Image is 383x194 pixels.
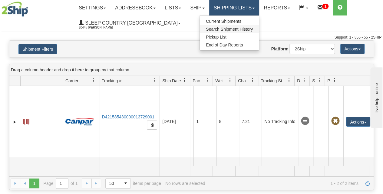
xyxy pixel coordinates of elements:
[109,180,117,186] span: 50
[74,15,185,31] a: Sleep Country [GEOGRAPHIC_DATA] 2044 / [PERSON_NAME]
[2,35,381,40] div: Support: 1 - 855 - 55 - 2SHIP
[209,0,259,15] a: Shipping lists
[206,19,241,24] span: Current Shipments
[56,179,68,188] input: Page 1
[162,78,181,84] span: Ship Date
[262,86,298,157] td: No Tracking Info
[200,25,259,33] a: Search Shipment History
[44,178,78,189] span: Page of 1
[160,86,190,157] td: [DATE]
[322,4,329,9] sup: 1
[271,46,289,52] label: Platform
[202,75,213,86] a: Packages filter column settings
[65,118,94,125] img: 14 - Canpar
[79,25,124,31] span: 2044 / [PERSON_NAME]
[239,86,262,157] td: 7.21
[29,179,39,188] span: Page 1
[209,181,358,186] span: 1 - 2 of 2 items
[363,179,372,188] a: Refresh
[12,119,18,125] a: Expand
[18,44,57,54] button: Shipment Filters
[2,2,28,17] img: logo2044.jpg
[200,41,259,49] a: End of Day Reports
[193,78,205,84] span: Packages
[165,181,205,186] div: No rows are selected
[147,121,157,130] button: Copy to clipboard
[238,78,251,84] span: Charge
[329,75,340,86] a: Pickup Status filter column settings
[215,78,228,84] span: Weight
[193,86,216,157] td: 1
[225,75,235,86] a: Weight filter column settings
[312,78,317,84] span: Shipment Issues
[9,64,374,76] div: grid grouping header
[5,5,56,10] div: live help - online
[284,75,294,86] a: Tracking Status filter column settings
[186,0,209,15] a: Ship
[121,179,130,188] span: select
[65,78,78,84] span: Carrier
[192,86,193,157] td: Sleep Country [GEOGRAPHIC_DATA] Shipping department [GEOGRAPHIC_DATA] [GEOGRAPHIC_DATA] [GEOGRAPH...
[89,75,99,86] a: Carrier filter column settings
[248,75,258,86] a: Charge filter column settings
[200,33,259,41] a: Pickup List
[297,78,302,84] span: Delivery Status
[206,43,243,47] span: End of Day Reports
[102,114,154,119] a: D421585430000013729001
[259,0,295,15] a: Reports
[261,78,287,84] span: Tracking Status
[206,27,253,32] span: Search Shipment History
[180,75,190,86] a: Ship Date filter column settings
[105,178,161,189] span: items per page
[346,117,370,127] button: Actions
[111,0,160,15] a: Addressbook
[190,86,192,157] td: [PERSON_NAME] [PERSON_NAME] CA ON BURLINGTON L7P 3A5
[340,44,365,54] button: Actions
[314,75,325,86] a: Shipment Issues filter column settings
[160,0,186,15] a: Lists
[149,75,160,86] a: Tracking # filter column settings
[331,117,339,125] span: Pickup Not Assigned
[200,17,259,25] a: Current Shipments
[23,116,29,126] a: Label
[206,35,226,39] span: Pickup List
[102,78,121,84] span: Tracking #
[301,117,309,125] span: No Tracking Info
[105,178,131,189] span: Page sizes drop down
[327,78,332,84] span: Pickup Status
[74,0,111,15] a: Settings
[84,20,177,26] span: Sleep Country [GEOGRAPHIC_DATA]
[313,0,333,15] a: 1
[216,86,239,157] td: 8
[299,75,309,86] a: Delivery Status filter column settings
[369,66,382,128] iframe: chat widget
